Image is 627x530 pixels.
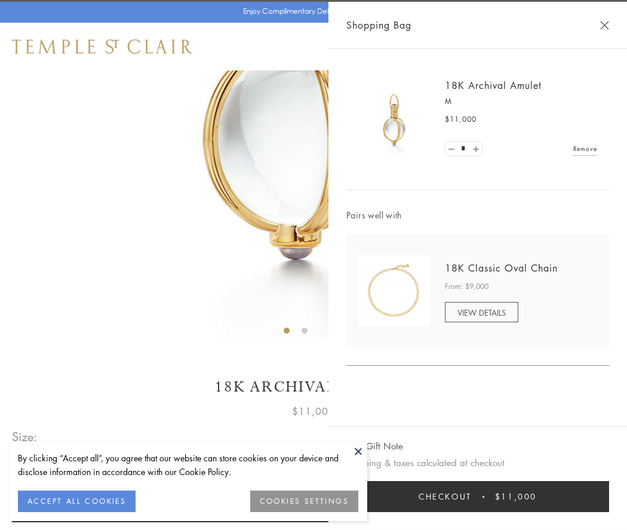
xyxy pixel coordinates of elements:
[469,141,481,156] a: Set quantity to 2
[346,208,609,222] span: Pairs well with
[445,302,518,322] a: VIEW DETAILS
[12,377,615,397] h1: 18K Archival Amulet
[457,307,506,318] span: VIEW DETAILS
[419,490,472,503] span: Checkout
[346,481,609,512] button: Checkout $11,000
[445,141,457,156] a: Set quantity to 0
[346,17,411,33] span: Shopping Bag
[445,79,542,92] a: 18K Archival Amulet
[445,281,488,292] span: From: $9,000
[573,142,597,155] a: Remove
[250,491,358,512] button: COOKIES SETTINGS
[445,113,477,125] span: $11,000
[292,403,335,419] span: $11,000
[445,95,597,107] p: M
[12,427,38,446] span: Size:
[12,39,192,54] img: Temple St. Clair
[445,261,558,275] a: 18K Classic Oval Chain
[18,451,358,479] div: By clicking “Accept all”, you agree that our website can store cookies on your device and disclos...
[346,455,609,470] p: Shipping & taxes calculated at checkout
[600,21,609,30] button: Close Shopping Bag
[358,255,430,326] img: N88865-OV18
[358,84,430,155] img: 18K Archival Amulet
[243,5,379,17] p: Enjoy Complimentary Delivery & Returns
[346,439,403,454] button: Add Gift Note
[495,490,537,503] span: $11,000
[18,491,136,512] button: ACCEPT ALL COOKIES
